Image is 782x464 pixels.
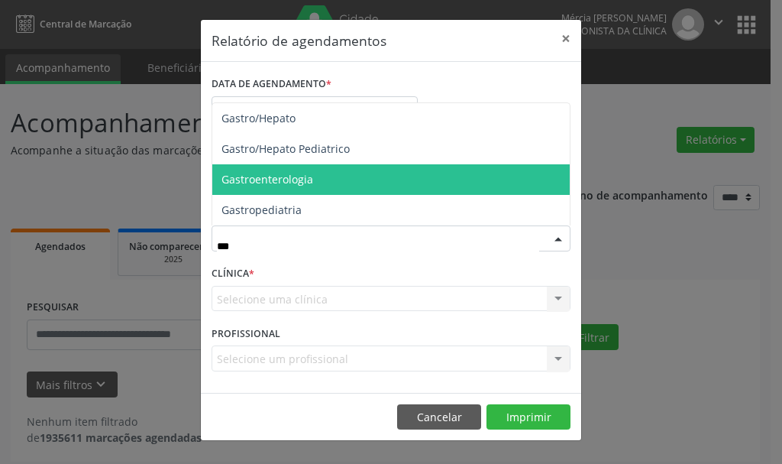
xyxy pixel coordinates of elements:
[212,31,386,50] h5: Relatório de agendamentos
[221,111,296,125] span: Gastro/Hepato
[397,404,481,430] button: Cancelar
[221,203,302,217] span: Gastropediatria
[221,172,313,187] span: Gastroenterologia
[212,262,254,286] label: CLÍNICA
[551,20,581,57] button: Close
[486,404,570,430] button: Imprimir
[212,322,280,346] label: PROFISSIONAL
[212,73,331,96] label: DATA DE AGENDAMENTO
[221,141,350,156] span: Gastro/Hepato Pediatrico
